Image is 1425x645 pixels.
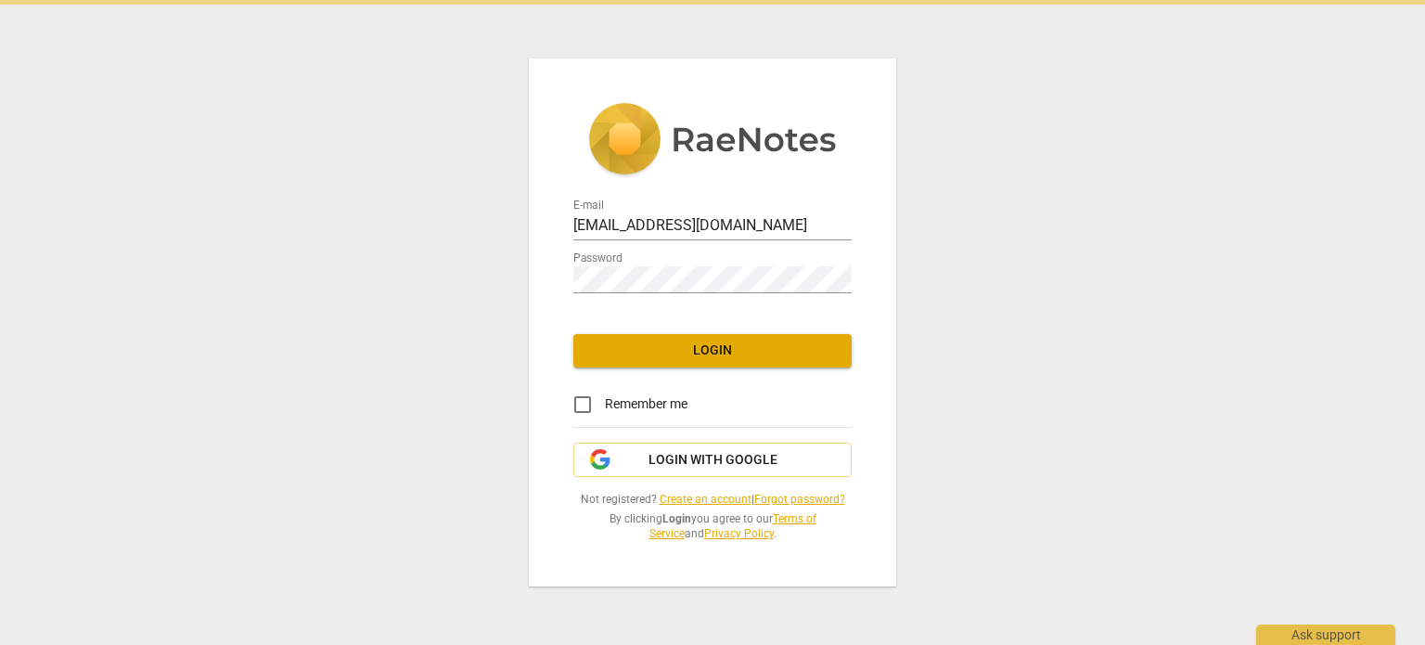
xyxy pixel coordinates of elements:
[605,394,687,414] span: Remember me
[573,492,852,508] span: Not registered? |
[649,512,816,541] a: Terms of Service
[704,527,774,540] a: Privacy Policy
[573,511,852,542] span: By clicking you agree to our and .
[660,493,751,506] a: Create an account
[648,451,777,470] span: Login with Google
[573,443,852,478] button: Login with Google
[1256,625,1395,645] div: Ask support
[573,252,623,264] label: Password
[754,493,845,506] a: Forgot password?
[588,342,837,360] span: Login
[588,103,837,179] img: 5ac2273c67554f335776073100b6d88f.svg
[662,512,691,525] b: Login
[573,334,852,368] button: Login
[573,200,604,211] label: E-mail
